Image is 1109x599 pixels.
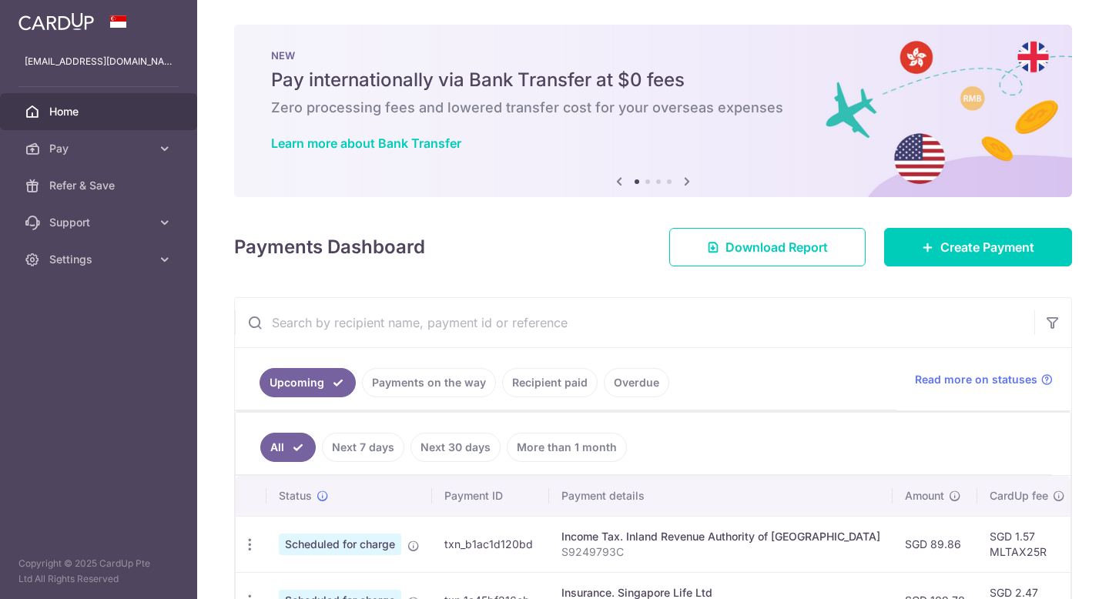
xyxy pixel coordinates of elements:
a: Next 7 days [322,433,404,462]
span: Status [279,488,312,504]
span: Scheduled for charge [279,534,401,555]
td: SGD 89.86 [893,516,977,572]
th: Payment ID [432,476,549,516]
span: Home [49,104,151,119]
div: Income Tax. Inland Revenue Authority of [GEOGRAPHIC_DATA] [561,529,880,544]
span: Pay [49,141,151,156]
p: [EMAIL_ADDRESS][DOMAIN_NAME] [25,54,173,69]
p: NEW [271,49,1035,62]
a: Read more on statuses [915,372,1053,387]
span: Create Payment [940,238,1034,256]
span: Read more on statuses [915,372,1037,387]
h4: Payments Dashboard [234,233,425,261]
a: Recipient paid [502,368,598,397]
a: Next 30 days [410,433,501,462]
a: Upcoming [260,368,356,397]
p: S9249793C [561,544,880,560]
h5: Pay internationally via Bank Transfer at $0 fees [271,68,1035,92]
input: Search by recipient name, payment id or reference [235,298,1034,347]
a: More than 1 month [507,433,627,462]
span: Support [49,215,151,230]
span: CardUp fee [990,488,1048,504]
span: Refer & Save [49,178,151,193]
td: SGD 1.57 MLTAX25R [977,516,1077,572]
span: Amount [905,488,944,504]
a: Create Payment [884,228,1072,266]
td: txn_b1ac1d120bd [432,516,549,572]
span: Settings [49,252,151,267]
a: Download Report [669,228,866,266]
a: Overdue [604,368,669,397]
a: Payments on the way [362,368,496,397]
img: Bank transfer banner [234,25,1072,197]
a: All [260,433,316,462]
a: Learn more about Bank Transfer [271,136,461,151]
h6: Zero processing fees and lowered transfer cost for your overseas expenses [271,99,1035,117]
th: Payment details [549,476,893,516]
span: Download Report [725,238,828,256]
img: CardUp [18,12,94,31]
